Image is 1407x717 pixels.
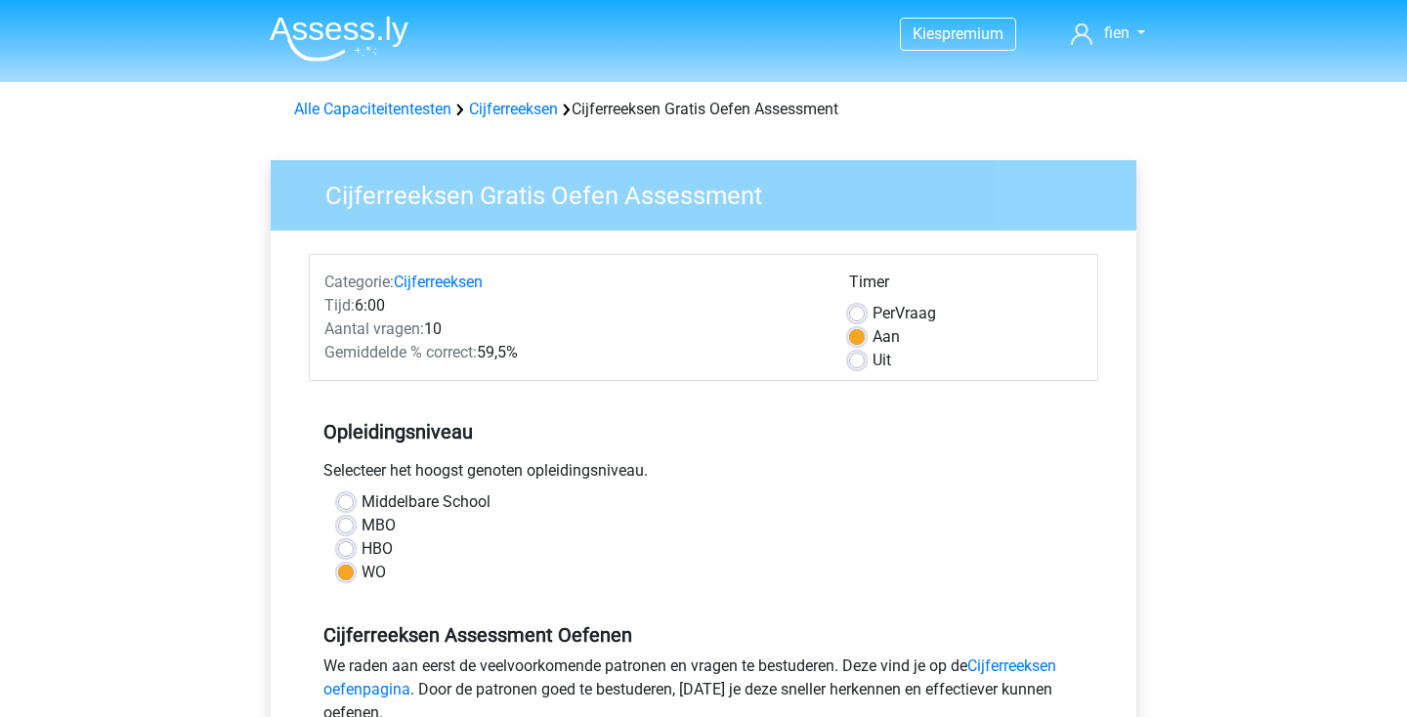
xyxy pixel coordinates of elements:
[324,319,424,338] span: Aantal vragen:
[873,325,900,349] label: Aan
[286,98,1121,121] div: Cijferreeksen Gratis Oefen Assessment
[873,349,891,372] label: Uit
[362,514,396,537] label: MBO
[362,561,386,584] label: WO
[323,412,1084,451] h5: Opleidingsniveau
[849,271,1083,302] div: Timer
[1063,21,1153,45] a: fien
[873,304,895,322] span: Per
[942,24,1003,43] span: premium
[901,21,1015,47] a: Kiespremium
[913,24,942,43] span: Kies
[469,100,558,118] a: Cijferreeksen
[310,294,834,317] div: 6:00
[310,341,834,364] div: 59,5%
[394,273,483,291] a: Cijferreeksen
[309,459,1098,490] div: Selecteer het hoogst genoten opleidingsniveau.
[324,296,355,315] span: Tijd:
[302,173,1122,211] h3: Cijferreeksen Gratis Oefen Assessment
[324,343,477,361] span: Gemiddelde % correct:
[1104,23,1130,42] span: fien
[294,100,451,118] a: Alle Capaciteitentesten
[270,16,408,62] img: Assessly
[362,537,393,561] label: HBO
[323,623,1084,647] h5: Cijferreeksen Assessment Oefenen
[362,490,490,514] label: Middelbare School
[873,302,936,325] label: Vraag
[310,317,834,341] div: 10
[324,273,394,291] span: Categorie:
